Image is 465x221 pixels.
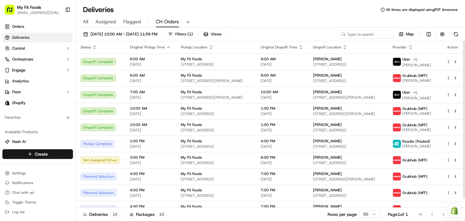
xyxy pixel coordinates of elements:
button: Nash AI [2,137,73,147]
span: 7:00 PM [261,204,303,209]
a: Deliveries [2,33,73,42]
div: Page 1 of 1 [388,211,408,217]
button: My Fit Foods [17,4,41,10]
span: Control [12,46,25,51]
span: Views [211,31,221,37]
span: My Fit Foods [181,155,202,160]
div: 10 [110,212,120,217]
button: Refresh [452,30,460,38]
span: Grubhub (MFF) [402,174,427,179]
span: [DATE] 12:00 AM - [DATE] 11:59 PM [91,31,157,37]
span: [DATE] [261,144,303,149]
button: Toggle Theme [2,198,73,206]
span: [DATE] [130,144,171,149]
span: [PERSON_NAME] [313,122,342,127]
span: [DATE] [130,177,171,182]
button: Map [396,30,417,38]
span: Dropoff Location [313,45,341,50]
div: Deliveries [83,211,120,217]
span: Grubhub (MFF) [402,73,427,78]
span: My Fit Foods [181,57,202,61]
span: Provider [393,45,407,50]
h1: Deliveries [83,5,114,15]
input: Type to search [339,30,394,38]
span: Pickup Location [181,45,207,50]
span: [PERSON_NAME] [313,139,342,143]
span: 4:00 PM [130,171,171,176]
img: 5e692f75ce7d37001a5d71f1 [393,173,401,180]
span: [PERSON_NAME] [313,155,342,160]
div: Packages [130,211,166,217]
button: Create [2,149,73,159]
span: [STREET_ADDRESS] [313,193,383,198]
span: [DATE] [130,111,171,116]
span: [STREET_ADDRESS] [313,144,383,149]
span: 1:00 PM [130,139,171,143]
span: 6:00 AM [130,57,171,61]
span: [STREET_ADDRESS][PERSON_NAME] [181,78,251,83]
span: 1:00 PM [261,106,303,111]
span: [DATE] [130,160,171,165]
span: 7:00 PM [261,171,303,176]
span: [PERSON_NAME] [313,106,342,111]
button: Filters(1) [165,30,196,38]
button: Chat with us! [2,188,73,197]
span: [DATE] [261,62,303,67]
span: [PERSON_NAME] [402,144,431,149]
span: [STREET_ADDRESS][PERSON_NAME] [181,95,251,100]
button: [DATE] 12:00 AM - [DATE] 11:59 PM [81,30,160,38]
div: Favorites [2,113,73,122]
span: CH Orders [156,18,179,25]
span: Status [81,45,91,50]
span: Original Dropoff Time [261,45,297,50]
span: All times are displayed using PDT timezone [386,7,458,12]
span: [STREET_ADDRESS] [313,160,383,165]
span: Settings [12,171,26,176]
span: Nash AI [12,139,26,144]
span: [PERSON_NAME] [313,73,342,78]
span: Analytics [12,78,29,84]
img: 5e692f75ce7d37001a5d71f1 [393,107,401,115]
span: My Fit Foods [181,204,202,209]
button: Log out [2,208,73,216]
img: 5e692f75ce7d37001a5d71f1 [393,74,401,82]
span: My Fit Foods [181,139,202,143]
div: Available Products [2,127,73,137]
span: [STREET_ADDRESS] [313,78,383,83]
span: 9:00 AM [261,73,303,78]
img: 5e692f75ce7d37001a5d71f1 [393,205,401,213]
button: [EMAIL_ADDRESS][DOMAIN_NAME] [17,10,60,15]
button: Settings [2,169,73,177]
span: All [83,18,88,25]
span: Notifications [12,180,33,185]
span: [STREET_ADDRESS][PERSON_NAME] [313,111,383,116]
span: [PERSON_NAME] [402,111,431,116]
span: 6:00 AM [130,73,171,78]
span: My Fit Foods [181,106,202,111]
span: 7:00 AM [130,90,171,94]
span: [DATE] [261,160,303,165]
span: [STREET_ADDRESS] [181,160,251,165]
span: [PERSON_NAME] [402,96,431,101]
span: Map [406,31,414,37]
span: [DATE] [261,193,303,198]
span: [DATE] [261,95,303,100]
span: [STREET_ADDRESS] [181,128,251,133]
span: Engage [12,68,25,73]
span: Log out [12,209,25,214]
span: [STREET_ADDRESS] [181,144,251,149]
span: [PERSON_NAME] [313,204,342,209]
span: Deliveries [12,35,29,40]
a: Nash AI [5,139,71,144]
span: Grubhub (MFF) [402,158,427,163]
img: uber-new-logo.jpeg [393,91,401,99]
span: [PERSON_NAME] [313,57,342,61]
button: +1 [412,56,419,63]
div: 10 [157,212,166,217]
span: [DATE] [261,128,303,133]
img: 5e692f75ce7d37001a5d71f1 [393,124,401,131]
img: Shopify logo [5,101,10,105]
span: [DATE] [261,111,303,116]
span: [STREET_ADDRESS] [313,128,383,133]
